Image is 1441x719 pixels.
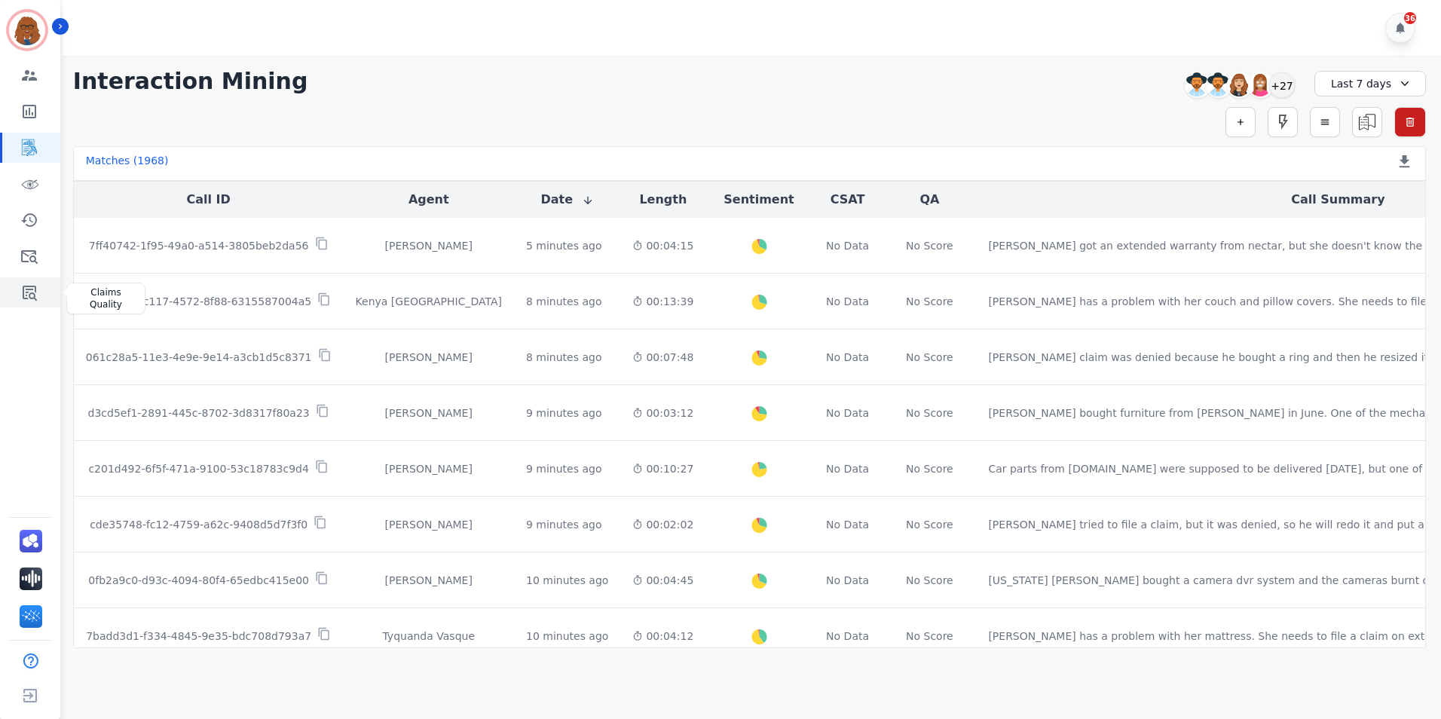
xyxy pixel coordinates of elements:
div: 9 minutes ago [526,461,602,476]
div: No Data [825,629,871,644]
div: Matches ( 1968 ) [86,153,169,174]
button: Agent [408,191,449,209]
div: +27 [1269,72,1295,98]
div: [PERSON_NAME] [356,573,502,588]
div: No Score [906,350,953,365]
div: No Data [825,350,871,365]
div: 9 minutes ago [526,517,602,532]
div: 10 minutes ago [526,629,608,644]
p: 061c28a5-11e3-4e9e-9e14-a3cb1d5c8371 [86,350,312,365]
div: [PERSON_NAME] [356,350,502,365]
p: c201d492-6f5f-471a-9100-53c18783c9d4 [88,461,309,476]
div: No Score [906,405,953,421]
button: CSAT [831,191,865,209]
div: Tyquanda Vasque [356,629,502,644]
div: 8 minutes ago [526,350,602,365]
h1: Interaction Mining [73,68,308,95]
div: No Data [825,573,871,588]
div: 8 minutes ago [526,294,602,309]
div: [PERSON_NAME] [356,238,502,253]
div: No Score [906,573,953,588]
p: d3cd5ef1-2891-445c-8702-3d8317f80a23 [88,405,310,421]
div: 00:04:15 [632,238,693,253]
div: 00:04:45 [632,573,693,588]
div: No Data [825,294,871,309]
p: 7ff40742-1f95-49a0-a514-3805beb2da56 [89,238,309,253]
p: 7badd3d1-f334-4845-9e35-bdc708d793a7 [86,629,311,644]
div: No Score [906,517,953,532]
div: [PERSON_NAME] [356,461,502,476]
div: No Score [906,238,953,253]
div: 00:02:02 [632,517,693,532]
div: No Data [825,238,871,253]
div: 00:07:48 [632,350,693,365]
div: Last 7 days [1314,71,1426,96]
div: [PERSON_NAME] [356,517,502,532]
div: Kenya [GEOGRAPHIC_DATA] [356,294,502,309]
div: No Score [906,461,953,476]
p: 0fb2a9c0-d93c-4094-80f4-65edbc415e00 [88,573,309,588]
button: Length [639,191,687,209]
div: 00:10:27 [632,461,693,476]
button: QA [919,191,939,209]
p: cde35748-fc12-4759-a62c-9408d5d7f3f0 [90,517,307,532]
div: 00:03:12 [632,405,693,421]
div: 00:04:12 [632,629,693,644]
div: 10 minutes ago [526,573,608,588]
button: Call ID [187,191,231,209]
div: No Score [906,294,953,309]
div: 00:13:39 [632,294,693,309]
button: Call Summary [1291,191,1384,209]
img: Bordered avatar [9,12,45,48]
div: 9 minutes ago [526,405,602,421]
div: No Data [825,517,871,532]
div: No Data [825,461,871,476]
div: [PERSON_NAME] [356,405,502,421]
button: Date [540,191,594,209]
div: 36 [1404,12,1416,24]
p: e7737ba9-c117-4572-8f88-6315587004a5 [86,294,311,309]
div: 5 minutes ago [526,238,602,253]
div: No Score [906,629,953,644]
div: No Data [825,405,871,421]
button: Sentiment [724,191,794,209]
